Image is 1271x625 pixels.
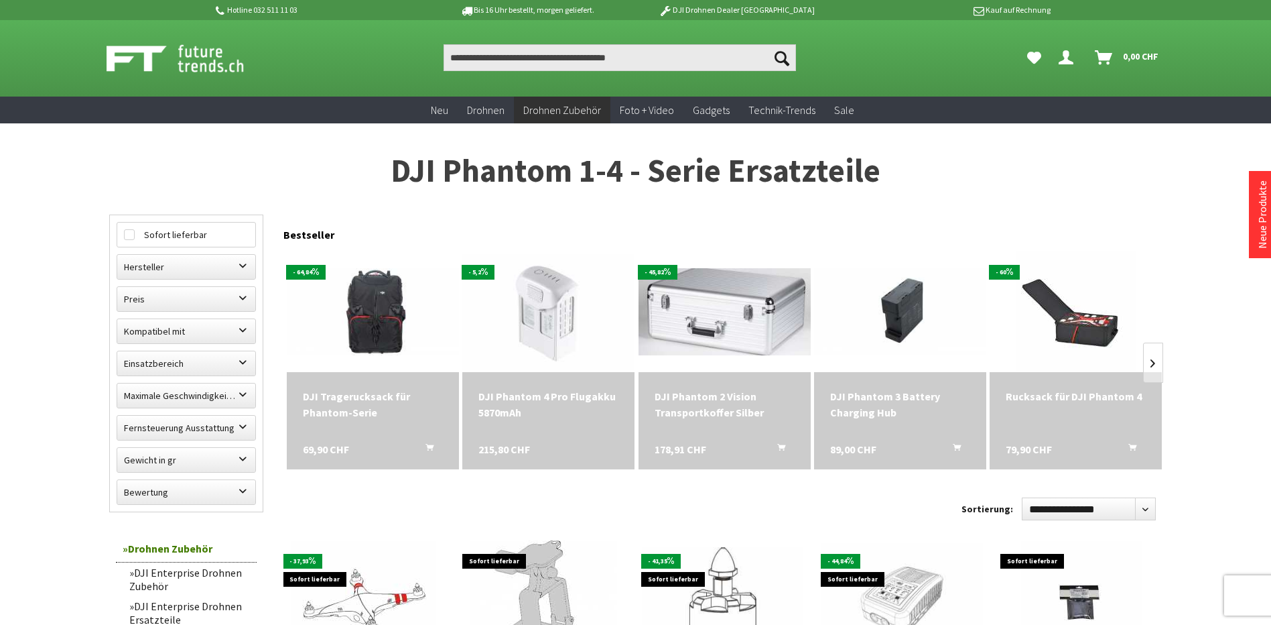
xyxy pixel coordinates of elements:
span: 178,91 CHF [655,441,706,457]
span: Drohnen [467,103,505,117]
div: Rucksack für DJI Phantom 4 [1006,388,1146,404]
img: Shop Futuretrends - zur Startseite wechseln [107,42,273,75]
a: DJI Phantom 3 Battery Charging Hub 89,00 CHF In den Warenkorb [830,388,970,420]
span: 89,00 CHF [830,441,876,457]
div: DJI Phantom 2 Vision Transportkoffer Silber [655,388,795,420]
span: Technik-Trends [748,103,815,117]
a: DJI Enterprise Drohnen Zubehör [123,563,257,596]
h1: DJI Phantom 1-4 - Serie Ersatzteile [109,154,1162,188]
label: Preis [117,287,255,311]
div: DJI Phantom 3 Battery Charging Hub [830,388,970,420]
a: Gadgets [683,97,739,124]
img: DJI Tragerucksack für Phantom-Serie [287,268,459,355]
p: Hotline 032 511 11 03 [214,2,423,18]
label: Maximale Geschwindigkeit in km/h [117,384,255,408]
span: Sale [834,103,854,117]
span: Gadgets [693,103,730,117]
a: DJI Phantom 4 Pro Flugakku 5870mAh 215,80 CHF [478,388,618,420]
button: In den Warenkorb [409,441,442,459]
label: Sortierung: [961,498,1013,520]
a: Drohnen Zubehör [116,535,257,563]
img: DJI Phantom 3 Battery Charging Hub [814,268,986,355]
div: DJI Phantom 4 Pro Flugakku 5870mAh [478,388,618,420]
span: Neu [431,103,448,117]
label: Bewertung [117,480,255,504]
a: DJI Phantom 2 Vision Transportkoffer Silber 178,91 CHF In den Warenkorb [655,388,795,420]
a: Dein Konto [1053,44,1084,71]
p: DJI Drohnen Dealer [GEOGRAPHIC_DATA] [632,2,841,18]
a: Rucksack für DJI Phantom 4 79,90 CHF In den Warenkorb [1006,388,1146,404]
img: DJI Phantom 2 Vision Transportkoffer Silber [639,268,811,355]
a: Neue Produkte [1256,180,1269,249]
p: Bis 16 Uhr bestellt, morgen geliefert. [423,2,632,18]
button: In den Warenkorb [1112,441,1144,459]
span: Foto + Video [620,103,674,117]
span: 69,90 CHF [303,441,349,457]
a: Drohnen Zubehör [514,97,610,124]
label: Fernsteuerung Ausstattung [117,416,255,440]
button: In den Warenkorb [761,441,793,459]
input: Produkt, Marke, Kategorie, EAN, Artikelnummer… [444,44,796,71]
span: 79,90 CHF [1006,441,1052,457]
div: DJI Tragerucksack für Phantom-Serie [303,388,443,420]
span: Drohnen Zubehör [523,103,601,117]
img: Rucksack für DJI Phantom 4 [1016,251,1136,372]
a: Drohnen [458,97,514,124]
p: Kauf auf Rechnung [842,2,1051,18]
a: Technik-Trends [739,97,825,124]
button: Suchen [768,44,796,71]
a: Neu [421,97,458,124]
label: Gewicht in gr [117,448,255,472]
label: Kompatibel mit [117,319,255,343]
a: Meine Favoriten [1020,44,1048,71]
label: Sofort lieferbar [117,223,255,247]
span: 0,00 CHF [1123,46,1158,67]
a: Warenkorb [1089,44,1165,71]
a: Sale [825,97,864,124]
button: In den Warenkorb [937,441,969,459]
label: Hersteller [117,255,255,279]
a: Foto + Video [610,97,683,124]
img: DJI Phantom 4 Pro Flugakku 5870mAh [462,254,634,369]
div: Bestseller [283,215,1162,248]
label: Einsatzbereich [117,351,255,376]
a: DJI Tragerucksack für Phantom-Serie 69,90 CHF In den Warenkorb [303,388,443,420]
span: 215,80 CHF [478,441,530,457]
